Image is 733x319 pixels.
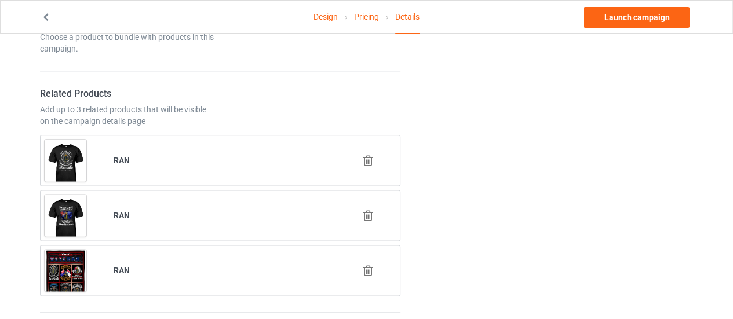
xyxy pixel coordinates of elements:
[354,1,379,33] a: Pricing
[40,104,216,127] div: Add up to 3 related products that will be visible on the campaign details page
[313,1,338,33] a: Design
[395,1,420,34] div: Details
[584,7,690,28] a: Launch campaign
[114,266,130,275] b: RAN
[114,211,130,220] b: RAN
[114,156,130,165] b: RAN
[40,20,216,54] div: Discount the purchase of two products together. Choose a product to bundle with products in this ...
[40,88,216,100] h4: Related Products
